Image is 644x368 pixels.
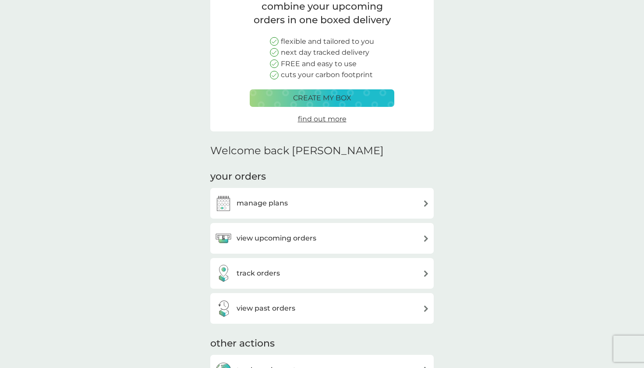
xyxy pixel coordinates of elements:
[210,170,266,184] h3: your orders
[281,47,369,58] p: next day tracked delivery
[423,270,429,277] img: arrow right
[237,268,280,279] h3: track orders
[237,233,316,244] h3: view upcoming orders
[250,89,394,107] button: create my box
[210,145,384,157] h2: Welcome back [PERSON_NAME]
[293,92,351,104] p: create my box
[210,337,275,350] h3: other actions
[423,305,429,312] img: arrow right
[281,69,373,81] p: cuts your carbon footprint
[298,113,347,125] a: find out more
[298,115,347,123] span: find out more
[237,303,295,314] h3: view past orders
[237,198,288,209] h3: manage plans
[423,200,429,207] img: arrow right
[423,235,429,242] img: arrow right
[281,58,357,70] p: FREE and easy to use
[281,36,374,47] p: flexible and tailored to you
